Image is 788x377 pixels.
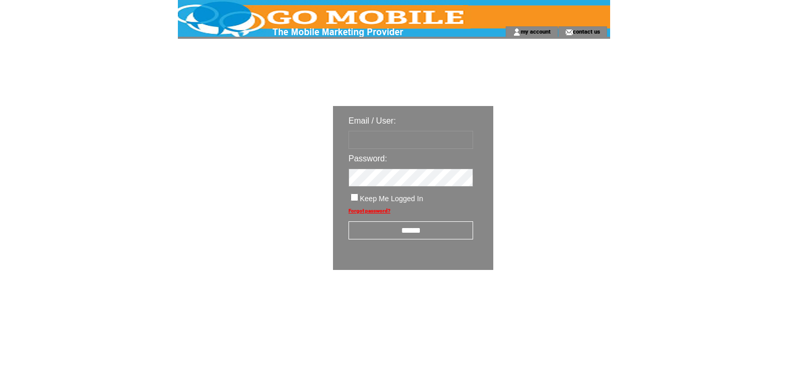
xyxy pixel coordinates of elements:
[573,28,600,35] a: contact us
[513,28,521,36] img: account_icon.gif
[523,296,575,309] img: transparent.png
[360,194,423,203] span: Keep Me Logged In
[521,28,551,35] a: my account
[565,28,573,36] img: contact_us_icon.gif
[348,154,387,163] span: Password:
[348,116,396,125] span: Email / User:
[348,208,390,214] a: Forgot password?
